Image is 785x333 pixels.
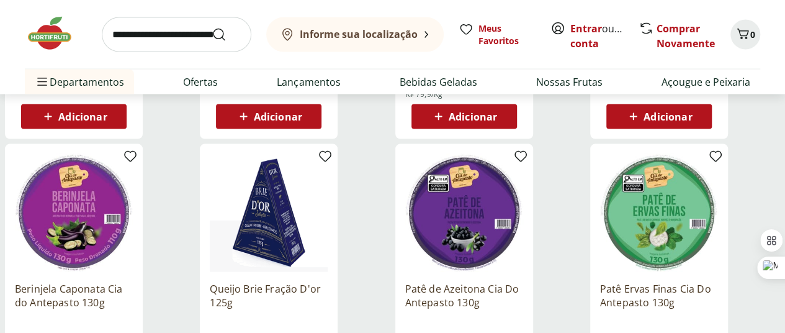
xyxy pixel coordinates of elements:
[300,27,418,41] b: Informe sua localização
[600,154,718,272] img: Patê Ervas Finas Cia Do Antepasto 130g
[570,21,626,51] span: ou
[606,104,712,129] button: Adicionar
[102,17,251,52] input: search
[21,104,127,129] button: Adicionar
[210,154,328,272] img: Queijo Brie Fração D'or 125g
[400,75,477,89] a: Bebidas Geladas
[657,22,715,50] a: Comprar Novamente
[15,282,133,309] a: Berinjela Caponata Cia do Antepasto 130g
[570,22,639,50] a: Criar conta
[212,27,241,42] button: Submit Search
[254,112,302,122] span: Adicionar
[478,22,536,47] span: Meus Favoritos
[210,282,328,309] a: Queijo Brie Fração D'or 125g
[411,104,517,129] button: Adicionar
[266,17,444,52] button: Informe sua localização
[730,20,760,50] button: Carrinho
[570,22,602,35] a: Entrar
[216,104,321,129] button: Adicionar
[600,282,718,309] a: Patê Ervas Finas Cia Do Antepasto 130g
[25,15,87,52] img: Hortifruti
[35,67,124,97] span: Departamentos
[644,112,692,122] span: Adicionar
[277,75,340,89] a: Lançamentos
[405,282,523,309] a: Patê de Azeitona Cia Do Antepasto 130g
[536,75,603,89] a: Nossas Frutas
[35,67,50,97] button: Menu
[449,112,497,122] span: Adicionar
[405,89,443,99] span: R$ 79,9/Kg
[15,154,133,272] img: Berinjela Caponata Cia do Antepasto 130g
[183,75,218,89] a: Ofertas
[405,154,523,272] img: Patê de Azeitona Cia Do Antepasto 130g
[459,22,536,47] a: Meus Favoritos
[662,75,750,89] a: Açougue e Peixaria
[58,112,107,122] span: Adicionar
[750,29,755,40] span: 0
